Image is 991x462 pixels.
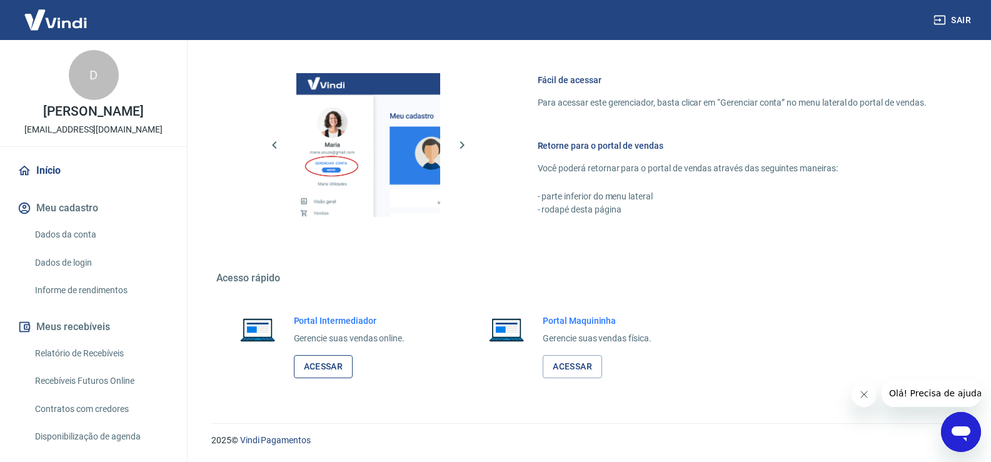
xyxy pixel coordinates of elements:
img: Imagem da dashboard mostrando o botão de gerenciar conta na sidebar no lado esquerdo [296,73,440,217]
span: Olá! Precisa de ajuda? [8,9,105,19]
img: Vindi [15,1,96,39]
h6: Retorne para o portal de vendas [538,139,927,152]
p: [PERSON_NAME] [43,105,143,118]
h5: Acesso rápido [216,272,957,284]
button: Sair [931,9,976,32]
img: Imagem de um notebook aberto [231,314,284,344]
a: Dados da conta [30,222,172,248]
button: Meus recebíveis [15,313,172,341]
p: Você poderá retornar para o portal de vendas através das seguintes maneiras: [538,162,927,175]
p: Gerencie suas vendas online. [294,332,405,345]
a: Informe de rendimentos [30,278,172,303]
p: - rodapé desta página [538,203,927,216]
h6: Portal Maquininha [543,314,651,327]
img: Imagem de um notebook aberto [480,314,533,344]
p: Para acessar este gerenciador, basta clicar em “Gerenciar conta” no menu lateral do portal de ven... [538,96,927,109]
iframe: Botão para abrir a janela de mensagens [941,412,981,452]
p: 2025 © [211,434,961,447]
a: Recebíveis Futuros Online [30,368,172,394]
a: Vindi Pagamentos [240,435,311,445]
h6: Fácil de acessar [538,74,927,86]
div: D [69,50,119,100]
iframe: Mensagem da empresa [882,379,981,407]
a: Acessar [294,355,353,378]
a: Início [15,157,172,184]
a: Disponibilização de agenda [30,424,172,449]
a: Contratos com credores [30,396,172,422]
button: Meu cadastro [15,194,172,222]
a: Acessar [543,355,602,378]
p: Gerencie suas vendas física. [543,332,651,345]
p: - parte inferior do menu lateral [538,190,927,203]
h6: Portal Intermediador [294,314,405,327]
p: [EMAIL_ADDRESS][DOMAIN_NAME] [24,123,163,136]
a: Relatório de Recebíveis [30,341,172,366]
a: Dados de login [30,250,172,276]
iframe: Fechar mensagem [852,382,877,407]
